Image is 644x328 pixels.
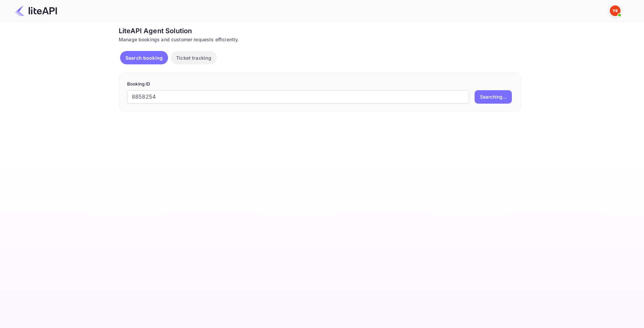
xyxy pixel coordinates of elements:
p: Booking ID [127,81,513,88]
button: Searching... [475,90,512,104]
img: Yandex Support [610,5,621,16]
input: Enter Booking ID (e.g., 63782194) [127,90,469,104]
img: LiteAPI Logo [15,5,57,16]
div: LiteAPI Agent Solution [119,26,521,36]
p: Search booking [125,54,163,61]
div: Manage bookings and customer requests efficiently. [119,36,521,43]
p: Ticket tracking [176,54,211,61]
